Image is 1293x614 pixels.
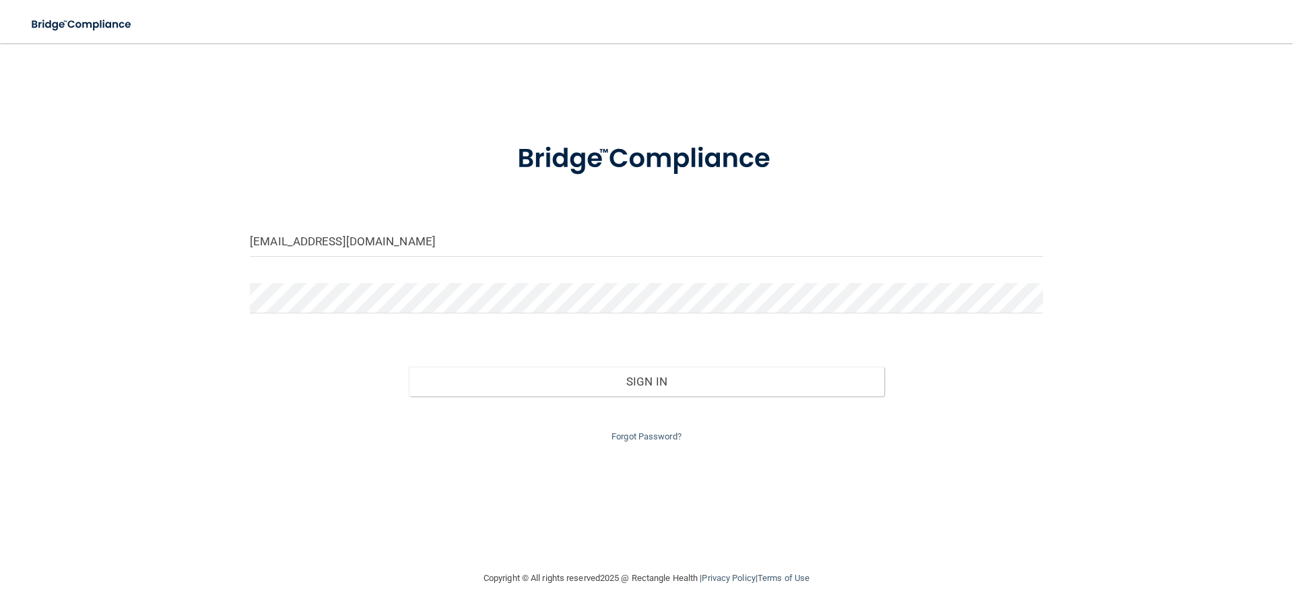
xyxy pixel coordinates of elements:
[20,11,144,38] img: bridge_compliance_login_screen.278c3ca4.svg
[401,557,892,600] div: Copyright © All rights reserved 2025 @ Rectangle Health | |
[250,226,1043,257] input: Email
[758,573,809,583] a: Terms of Use
[490,124,803,194] img: bridge_compliance_login_screen.278c3ca4.svg
[702,573,755,583] a: Privacy Policy
[409,367,885,396] button: Sign In
[611,431,682,441] a: Forgot Password?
